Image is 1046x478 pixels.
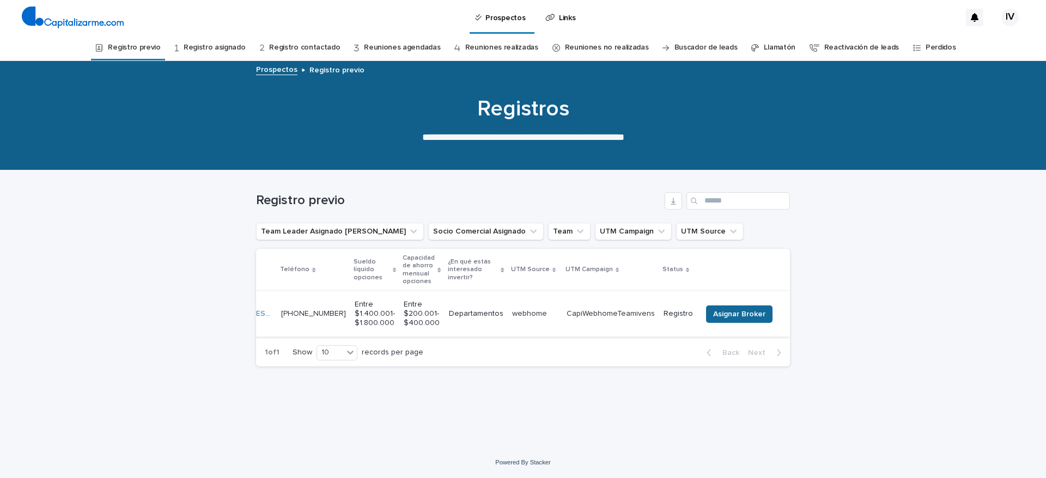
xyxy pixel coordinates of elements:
img: 4arMvv9wSvmHTHbXwTim [22,7,124,28]
p: Entre $1.400.001- $1.800.000 [355,300,395,327]
a: Llamatón [764,35,795,60]
a: [PHONE_NUMBER] [281,310,346,317]
p: Teléfono [280,263,309,275]
p: 1 of 1 [256,339,288,366]
p: Entre $200.001- $400.000 [404,300,440,327]
p: CapiWebhomeTeamivens [567,307,657,318]
a: Powered By Stacker [495,459,550,465]
p: Status [662,263,683,275]
button: Team Leader Asignado LLamados [256,223,424,240]
a: Prospectos [256,63,297,75]
h1: Registro previo [256,193,660,209]
a: Reuniones no realizadas [565,35,649,60]
span: Back [716,349,739,357]
p: Show [293,348,312,357]
a: Reactivación de leads [824,35,899,60]
a: Reuniones realizadas [465,35,538,60]
button: Back [698,348,744,358]
p: records per page [362,348,423,357]
a: [EMAIL_ADDRESS][DOMAIN_NAME] [208,310,331,317]
a: Reuniones agendadas [364,35,440,60]
a: Registro previo [108,35,160,60]
a: Registro asignado [184,35,246,60]
a: Registro contactado [269,35,340,60]
button: Next [744,348,790,358]
p: ¿En qué estás interesado invertir? [448,256,498,284]
p: Registro previo [309,63,364,75]
a: Perdidos [926,35,956,60]
button: UTM Campaign [595,223,672,240]
p: webhome [512,307,549,318]
span: Next [748,349,772,357]
p: Sueldo líquido opciones [354,256,390,284]
div: IV [1001,9,1019,26]
button: UTM Source [676,223,744,240]
input: Search [686,192,790,210]
h1: Registros [256,96,790,122]
button: Asignar Broker [706,305,773,323]
span: Asignar Broker [713,309,765,320]
tr: [DATE] 09:44 am[PERSON_NAME][PERSON_NAME] [PERSON_NAME][PERSON_NAME] [EMAIL_ADDRESS][DOMAIN_NAME]... [27,291,790,336]
button: Socio Comercial Asignado [428,223,544,240]
div: 10 [317,347,343,358]
p: Capacidad de ahorro mensual opciones [403,252,435,288]
p: Departamentos [449,309,503,318]
button: Team [548,223,591,240]
p: UTM Source [511,263,550,275]
p: UTM Campaign [565,263,613,275]
a: Buscador de leads [674,35,738,60]
p: Registro [664,309,693,318]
